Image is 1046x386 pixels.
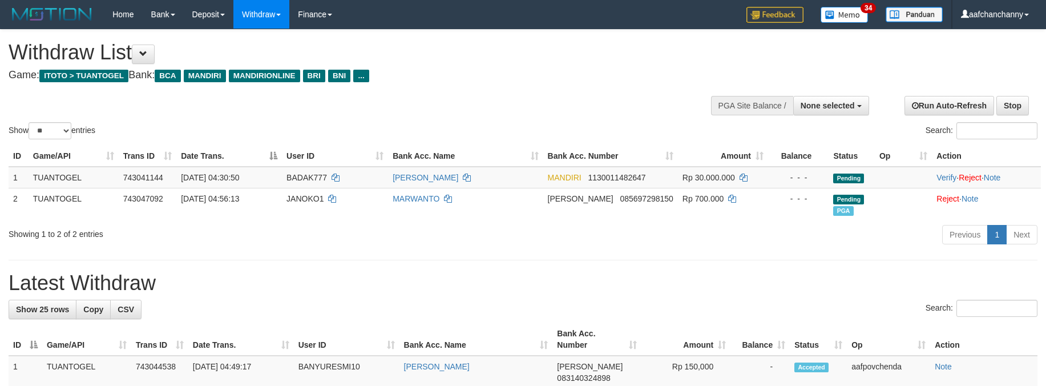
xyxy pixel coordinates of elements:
span: Rp 700.000 [682,194,724,203]
th: Action [932,146,1041,167]
span: Copy [83,305,103,314]
th: Bank Acc. Name: activate to sort column ascending [388,146,543,167]
span: 743047092 [123,194,163,203]
div: Showing 1 to 2 of 2 entries [9,224,427,240]
span: MANDIRIONLINE [229,70,300,82]
img: panduan.png [886,7,943,22]
th: Op: activate to sort column ascending [875,146,932,167]
span: [DATE] 04:56:13 [181,194,239,203]
a: Note [962,194,979,203]
span: MANDIRI [184,70,226,82]
input: Search: [956,122,1037,139]
a: Verify [936,173,956,182]
label: Show entries [9,122,95,139]
th: Bank Acc. Number: activate to sort column ascending [543,146,678,167]
label: Search: [926,300,1037,317]
a: [PERSON_NAME] [404,362,470,371]
a: Copy [76,300,111,319]
a: CSV [110,300,142,319]
h1: Latest Withdraw [9,272,1037,295]
span: BCA [155,70,180,82]
td: · · [932,167,1041,188]
span: CSV [118,305,134,314]
div: - - - [773,172,824,183]
label: Search: [926,122,1037,139]
a: Stop [996,96,1029,115]
a: Reject [959,173,982,182]
span: Show 25 rows [16,305,69,314]
th: Game/API: activate to sort column ascending [42,323,131,356]
span: Marked by aafchonlypin [833,206,853,216]
span: 34 [861,3,876,13]
span: Pending [833,195,864,204]
span: [PERSON_NAME] [548,194,613,203]
input: Search: [956,300,1037,317]
a: Next [1006,225,1037,244]
span: JANOKO1 [286,194,324,203]
a: MARWANTO [393,194,439,203]
button: None selected [793,96,869,115]
th: Op: activate to sort column ascending [847,323,930,356]
th: Trans ID: activate to sort column ascending [131,323,188,356]
a: Show 25 rows [9,300,76,319]
th: Balance: activate to sort column ascending [730,323,790,356]
span: 743041144 [123,173,163,182]
th: Amount: activate to sort column ascending [678,146,768,167]
span: Pending [833,174,864,183]
th: Game/API: activate to sort column ascending [29,146,119,167]
div: PGA Site Balance / [711,96,793,115]
span: None selected [801,101,855,110]
th: ID: activate to sort column descending [9,323,42,356]
a: 1 [987,225,1007,244]
h1: Withdraw List [9,41,686,64]
span: Copy 1130011482647 to clipboard [588,173,645,182]
span: Copy 085697298150 to clipboard [620,194,673,203]
a: Reject [936,194,959,203]
span: ... [353,70,369,82]
td: TUANTOGEL [29,167,119,188]
a: [PERSON_NAME] [393,173,458,182]
th: Action [930,323,1037,356]
th: User ID: activate to sort column ascending [282,146,388,167]
a: Note [935,362,952,371]
th: Date Trans.: activate to sort column ascending [188,323,294,356]
th: Amount: activate to sort column ascending [641,323,730,356]
span: [DATE] 04:30:50 [181,173,239,182]
span: Copy 083140324898 to clipboard [557,373,610,383]
span: [PERSON_NAME] [557,362,623,371]
div: - - - [773,193,824,204]
span: Rp 30.000.000 [682,173,735,182]
span: ITOTO > TUANTOGEL [39,70,128,82]
span: BRI [303,70,325,82]
img: Button%20Memo.svg [821,7,869,23]
h4: Game: Bank: [9,70,686,81]
td: TUANTOGEL [29,188,119,220]
th: ID [9,146,29,167]
span: BNI [328,70,350,82]
a: Run Auto-Refresh [904,96,994,115]
td: 1 [9,167,29,188]
th: Status: activate to sort column ascending [790,323,847,356]
select: Showentries [29,122,71,139]
img: Feedback.jpg [746,7,803,23]
a: Previous [942,225,988,244]
span: Accepted [794,363,829,372]
th: Bank Acc. Name: activate to sort column ascending [399,323,553,356]
td: 2 [9,188,29,220]
th: Trans ID: activate to sort column ascending [119,146,176,167]
th: Status [829,146,875,167]
td: · [932,188,1041,220]
img: MOTION_logo.png [9,6,95,23]
a: Note [984,173,1001,182]
th: Bank Acc. Number: activate to sort column ascending [552,323,641,356]
th: User ID: activate to sort column ascending [294,323,399,356]
span: MANDIRI [548,173,581,182]
th: Date Trans.: activate to sort column descending [176,146,282,167]
th: Balance [768,146,829,167]
span: BADAK777 [286,173,327,182]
